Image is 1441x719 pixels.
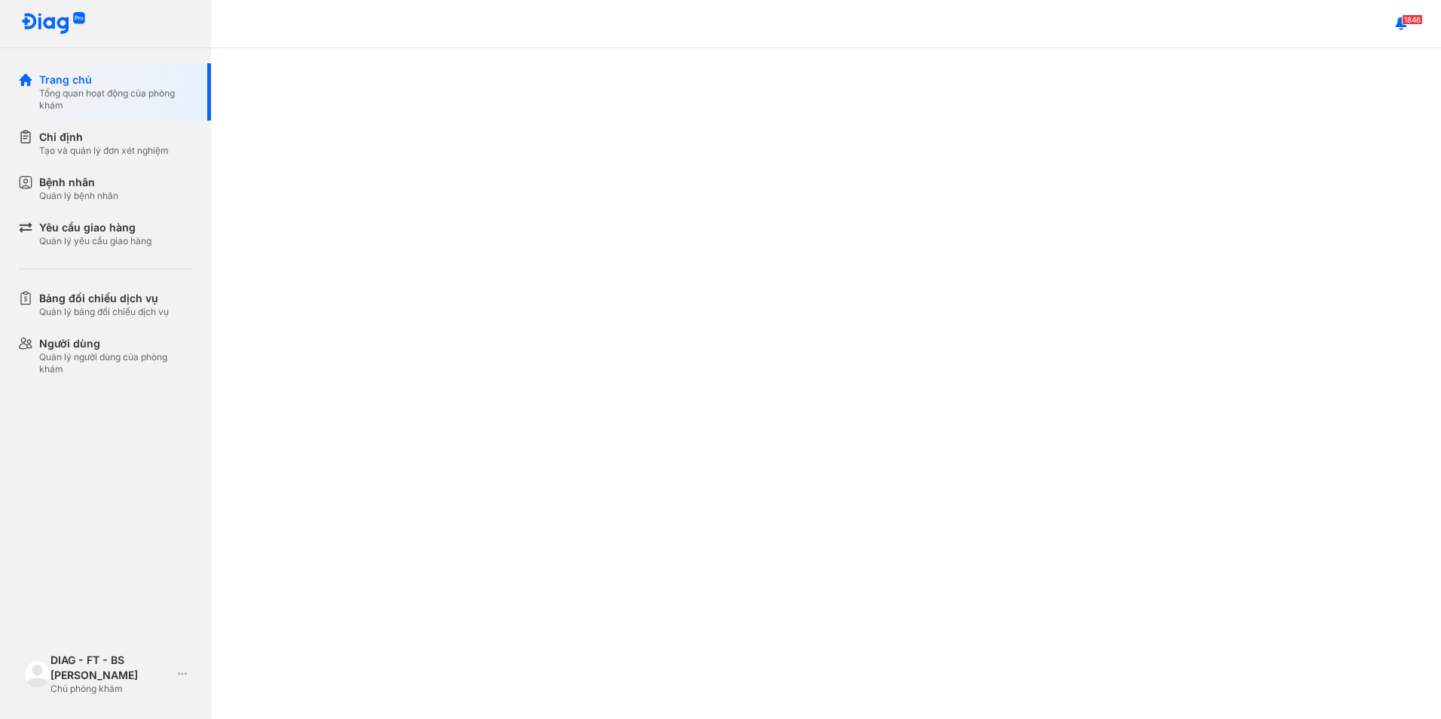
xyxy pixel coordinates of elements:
img: logo [21,12,86,35]
div: Quản lý người dùng của phòng khám [39,351,193,375]
div: Bảng đối chiếu dịch vụ [39,291,169,306]
div: Người dùng [39,336,193,351]
div: DIAG - FT - BS [PERSON_NAME] [50,653,172,683]
div: Quản lý bảng đối chiếu dịch vụ [39,306,169,318]
span: 1846 [1402,14,1423,25]
div: Tạo và quản lý đơn xét nghiệm [39,145,169,157]
img: logo [24,660,50,687]
div: Trang chủ [39,72,193,87]
div: Tổng quan hoạt động của phòng khám [39,87,193,112]
div: Yêu cầu giao hàng [39,220,151,235]
div: Quản lý yêu cầu giao hàng [39,235,151,247]
div: Chủ phòng khám [50,683,172,695]
div: Chỉ định [39,130,169,145]
div: Quản lý bệnh nhân [39,190,118,202]
div: Bệnh nhân [39,175,118,190]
